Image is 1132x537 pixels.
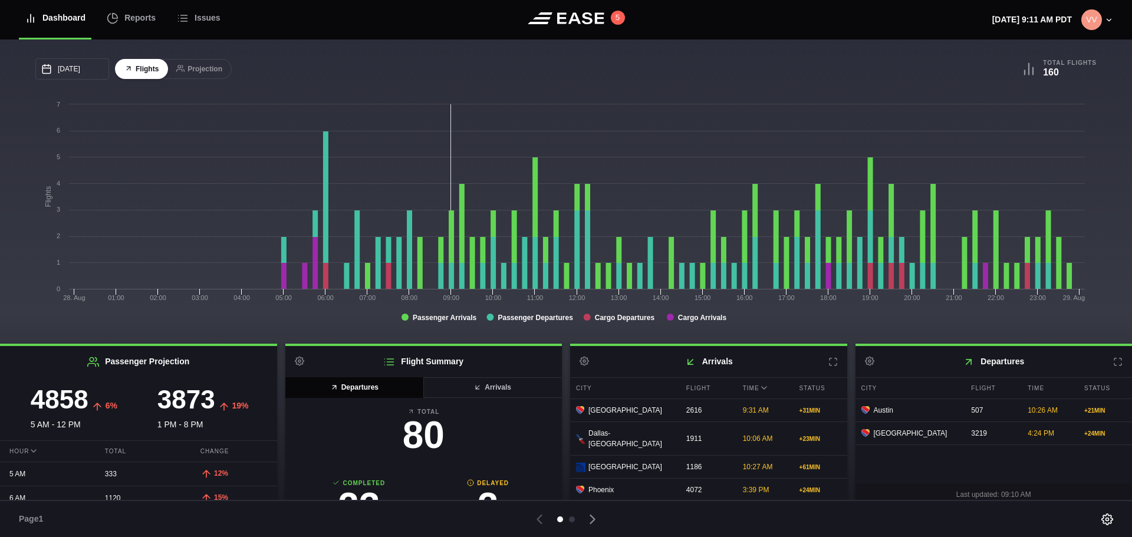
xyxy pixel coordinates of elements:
[96,463,182,485] div: 333
[680,399,734,421] div: 2616
[799,463,841,472] div: + 61 MIN
[167,59,232,80] button: Projection
[611,11,625,25] button: 5
[736,294,753,301] text: 16:00
[108,294,124,301] text: 01:00
[1081,9,1102,30] img: 315aad5f8c3b3bdba85a25f162631172
[413,314,477,322] tspan: Passenger Arrivals
[295,479,424,531] a: Completed23
[874,405,893,416] span: Austin
[191,441,277,462] div: Change
[695,294,711,301] text: 15:00
[1063,294,1085,301] tspan: 29. Aug
[295,416,553,454] h3: 80
[19,513,48,525] span: Page 1
[1028,406,1058,414] span: 10:26 AM
[1022,378,1075,398] div: Time
[595,314,655,322] tspan: Cargo Departures
[799,486,841,495] div: + 24 MIN
[570,346,847,377] h2: Arrivals
[57,180,60,187] text: 4
[588,428,672,449] span: Dallas-[GEOGRAPHIC_DATA]
[423,479,552,487] b: Delayed
[588,485,614,495] span: Phoenix
[737,378,791,398] div: Time
[295,487,424,525] h3: 23
[965,422,1019,444] div: 3219
[443,294,460,301] text: 09:00
[275,294,292,301] text: 05:00
[678,314,727,322] tspan: Cargo Arrivals
[874,428,947,439] span: [GEOGRAPHIC_DATA]
[285,377,424,398] button: Departures
[1084,429,1126,438] div: + 24 MIN
[423,377,562,398] button: Arrivals
[588,462,662,472] span: [GEOGRAPHIC_DATA]
[295,407,553,416] b: Total
[743,486,769,494] span: 3:39 PM
[965,378,1019,398] div: Flight
[295,479,424,487] b: Completed
[992,14,1072,26] p: [DATE] 9:11 AM PDT
[527,294,544,301] text: 11:00
[778,294,795,301] text: 17:00
[214,469,228,477] span: 12%
[359,294,376,301] text: 07:00
[855,378,963,398] div: City
[35,58,109,80] input: mm/dd/yyyy
[150,294,166,301] text: 02:00
[57,153,60,160] text: 5
[57,259,60,266] text: 1
[1029,294,1046,301] text: 23:00
[57,101,60,108] text: 7
[820,294,837,301] text: 18:00
[965,399,1019,421] div: 507
[423,487,552,525] h3: 2
[988,294,1004,301] text: 22:00
[680,456,734,478] div: 1186
[295,407,553,460] a: Total80
[1043,59,1097,67] b: Total Flights
[57,206,60,213] text: 3
[799,434,841,443] div: + 23 MIN
[157,387,215,413] h3: 3873
[680,479,734,501] div: 4072
[653,294,669,301] text: 14:00
[743,434,773,443] span: 10:06 AM
[794,378,847,398] div: Status
[57,285,60,292] text: 0
[214,493,228,502] span: 15%
[743,406,769,414] span: 9:31 AM
[96,487,182,509] div: 1120
[402,294,418,301] text: 08:00
[233,294,250,301] text: 04:00
[285,346,562,377] h2: Flight Summary
[9,387,139,431] div: 5 AM - 12 PM
[232,401,249,410] span: 19%
[1043,67,1059,77] b: 160
[44,186,52,207] tspan: Flights
[569,294,585,301] text: 12:00
[946,294,962,301] text: 21:00
[498,314,573,322] tspan: Passenger Departures
[570,378,677,398] div: City
[680,427,734,450] div: 1911
[588,405,662,416] span: [GEOGRAPHIC_DATA]
[611,294,627,301] text: 13:00
[799,406,841,415] div: + 31 MIN
[743,463,773,471] span: 10:27 AM
[423,479,552,531] a: Delayed2
[106,401,117,410] span: 6%
[63,294,85,301] tspan: 28. Aug
[1084,406,1126,415] div: + 21 MIN
[317,294,334,301] text: 06:00
[96,441,182,462] div: Total
[904,294,920,301] text: 20:00
[57,127,60,134] text: 6
[192,294,208,301] text: 03:00
[680,378,734,398] div: Flight
[485,294,502,301] text: 10:00
[862,294,878,301] text: 19:00
[1078,378,1132,398] div: Status
[115,59,168,80] button: Flights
